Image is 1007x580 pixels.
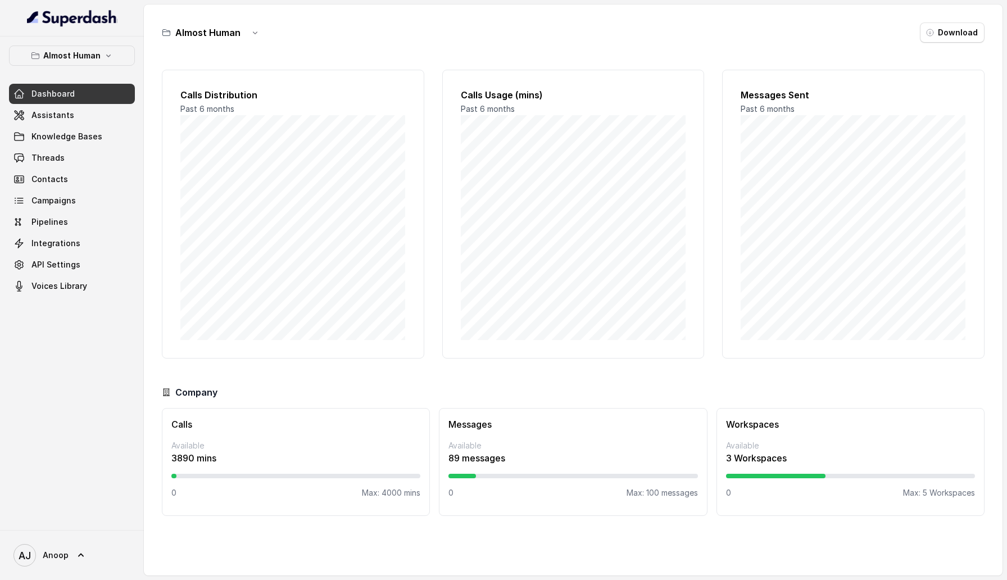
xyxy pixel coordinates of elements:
p: Available [726,440,975,451]
a: Contacts [9,169,135,189]
p: 89 messages [448,451,697,465]
h3: Company [175,386,217,399]
a: Voices Library [9,276,135,296]
h2: Calls Distribution [180,88,406,102]
text: AJ [19,550,31,561]
span: API Settings [31,259,80,270]
span: Voices Library [31,280,87,292]
a: Pipelines [9,212,135,232]
span: Pipelines [31,216,68,228]
p: Max: 4000 mins [362,487,420,499]
span: Integrations [31,238,80,249]
a: Knowledge Bases [9,126,135,147]
h3: Messages [448,418,697,431]
p: Available [448,440,697,451]
span: Past 6 months [461,104,515,114]
span: Dashboard [31,88,75,99]
a: Dashboard [9,84,135,104]
p: Available [171,440,420,451]
span: Anoop [43,550,69,561]
p: Max: 5 Workspaces [903,487,975,499]
a: Campaigns [9,191,135,211]
span: Contacts [31,174,68,185]
h3: Almost Human [175,26,241,39]
span: Past 6 months [741,104,795,114]
img: light.svg [27,9,117,27]
h2: Calls Usage (mins) [461,88,686,102]
a: Anoop [9,540,135,571]
p: Max: 100 messages [627,487,698,499]
button: Almost Human [9,46,135,66]
h3: Workspaces [726,418,975,431]
p: 0 [171,487,176,499]
a: API Settings [9,255,135,275]
h3: Calls [171,418,420,431]
a: Threads [9,148,135,168]
a: Integrations [9,233,135,253]
span: Past 6 months [180,104,234,114]
p: 0 [448,487,453,499]
span: Threads [31,152,65,164]
span: Campaigns [31,195,76,206]
p: 3 Workspaces [726,451,975,465]
button: Download [920,22,985,43]
p: 0 [726,487,731,499]
p: 3890 mins [171,451,420,465]
span: Knowledge Bases [31,131,102,142]
p: Almost Human [43,49,101,62]
a: Assistants [9,105,135,125]
span: Assistants [31,110,74,121]
h2: Messages Sent [741,88,966,102]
